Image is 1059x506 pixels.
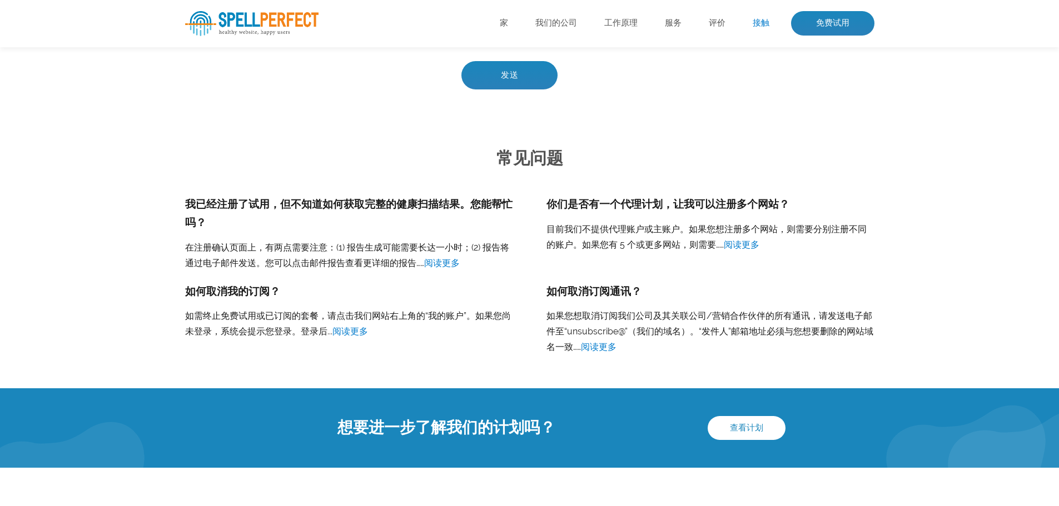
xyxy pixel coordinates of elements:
[709,18,725,28] font: 评价
[535,18,577,29] a: 我们的公司
[546,198,789,210] font: 你们是否有一个代理计划，让我可以注册多个网站？
[724,239,759,250] a: 阅读更多
[708,416,785,439] a: 查看计划
[604,18,638,29] a: 工作原理
[546,224,867,250] font: 目前我们不提供代理账户或主账户。如果您想注册多个网站，则需要分别注册不同的账户。如果您有 5 个或更多网站，则需要……
[337,418,555,437] font: 想要进一步了解我们的计划吗？
[546,310,873,352] font: 如果您想取消订阅我们公司及其关联公司/营销合作伙伴的所有通讯，请发送电子邮件至“unsubscribe@”（我们的域名）。“发件人”邮箱地址必须与您想要删除的网站域名一致……
[665,18,682,28] font: 服务
[581,342,616,352] a: 阅读更多
[546,285,642,297] font: 如何取消订阅通讯？
[185,11,319,36] img: 拼写完美
[185,310,511,337] font: 如需终止免费试用或已订阅的套餐，请点击我们网站右上角的“我的账户”。如果您尚未登录，系统会提示您登录。登录后...
[816,18,849,28] font: 免费试用
[500,18,508,28] font: 家
[185,198,513,228] font: 我已经注册了试用，但不知道如何获取完整的健康扫描结果。您能帮忙吗？
[332,326,368,337] a: 阅读更多
[709,18,725,29] a: 评价
[424,258,460,268] a: 阅读更多
[791,11,874,36] a: 免费试用
[665,18,682,29] a: 服务
[604,18,638,28] font: 工作原理
[185,242,509,268] font: 在注册确认页面上，有两点需要注意：(1) 报告生成可能需要长达一小时；(2) 报告将通过电子邮件发送。您可以点击邮件报告查看更详细的报告……
[753,18,769,29] a: 接触
[730,423,763,433] font: 查看计划
[500,18,508,29] a: 家
[461,61,558,89] input: 发送
[753,18,769,28] font: 接触
[185,285,280,297] font: 如何取消我的订阅？
[535,18,577,28] font: 我们的公司
[496,148,563,168] font: 常见问题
